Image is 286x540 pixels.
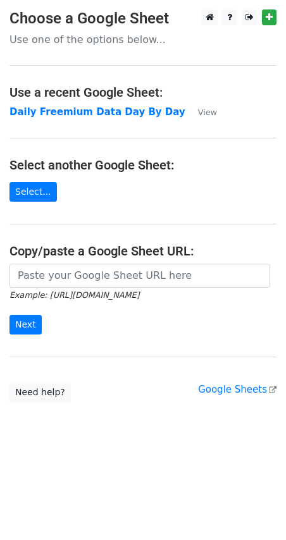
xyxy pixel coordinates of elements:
a: Need help? [9,383,71,402]
a: Select... [9,182,57,202]
h4: Select another Google Sheet: [9,157,277,173]
input: Next [9,315,42,334]
h4: Use a recent Google Sheet: [9,85,277,100]
small: View [198,107,217,117]
a: Google Sheets [198,384,277,395]
h4: Copy/paste a Google Sheet URL: [9,243,277,259]
h3: Choose a Google Sheet [9,9,277,28]
p: Use one of the options below... [9,33,277,46]
input: Paste your Google Sheet URL here [9,264,270,288]
a: Daily Freemium Data Day By Day [9,106,185,118]
a: View [185,106,217,118]
small: Example: [URL][DOMAIN_NAME] [9,290,139,300]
